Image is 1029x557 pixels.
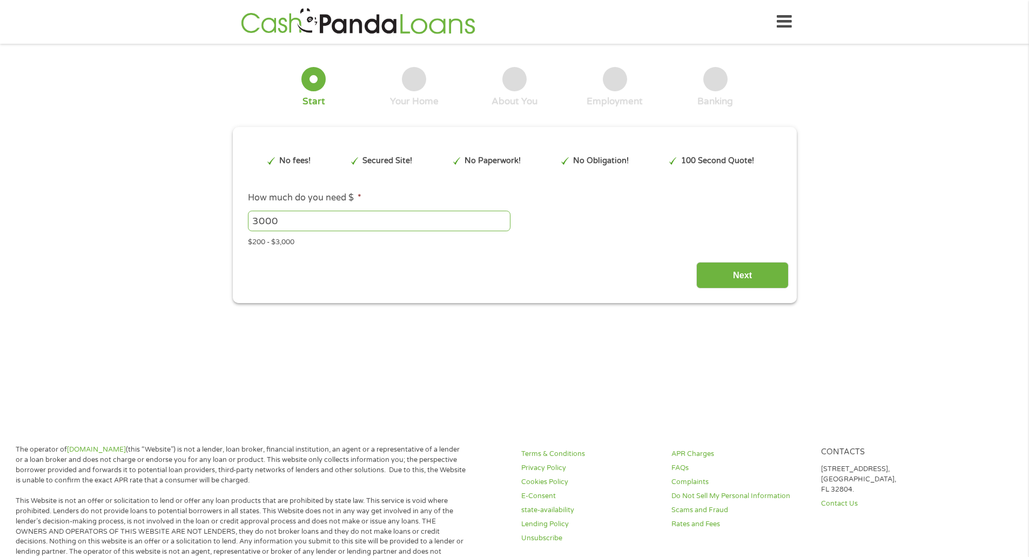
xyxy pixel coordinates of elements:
p: [STREET_ADDRESS], [GEOGRAPHIC_DATA], FL 32804. [821,464,958,495]
a: state-availability [521,505,658,515]
a: Lending Policy [521,519,658,529]
p: No Obligation! [573,155,629,167]
div: Banking [697,96,733,108]
a: Do Not Sell My Personal Information [671,491,809,501]
a: FAQs [671,463,809,473]
a: [DOMAIN_NAME] [67,445,126,454]
label: How much do you need $ [248,192,361,204]
a: Rates and Fees [671,519,809,529]
a: Cookies Policy [521,477,658,487]
a: APR Charges [671,449,809,459]
h4: Contacts [821,447,958,458]
div: $200 - $3,000 [248,233,781,248]
a: Terms & Conditions [521,449,658,459]
a: Scams and Fraud [671,505,809,515]
input: Next [696,262,789,288]
div: About You [492,96,537,108]
p: Secured Site! [362,155,412,167]
p: The operator of (this “Website”) is not a lender, loan broker, financial institution, an agent or... [16,445,466,486]
a: E-Consent [521,491,658,501]
a: Complaints [671,477,809,487]
p: No fees! [279,155,311,167]
p: 100 Second Quote! [681,155,754,167]
p: No Paperwork! [465,155,521,167]
a: Contact Us [821,499,958,509]
a: Privacy Policy [521,463,658,473]
div: Start [302,96,325,108]
a: Unsubscribe [521,533,658,543]
div: Your Home [390,96,439,108]
img: GetLoanNow Logo [238,6,479,37]
div: Employment [587,96,643,108]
